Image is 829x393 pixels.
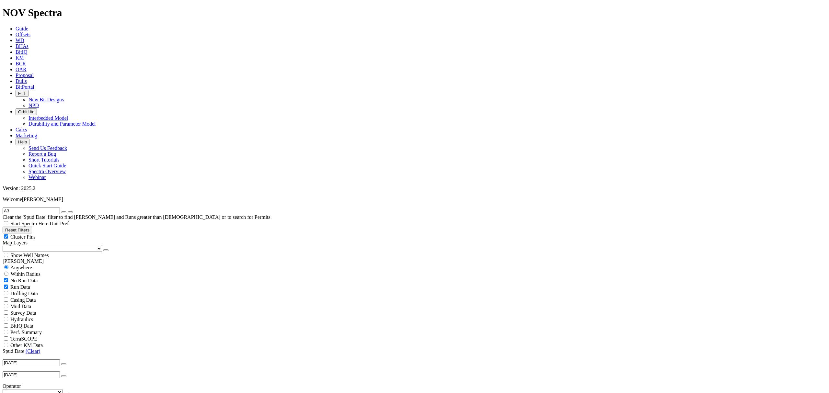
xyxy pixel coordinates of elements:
a: New Bit Designs [28,97,64,102]
span: Hydraulics [10,317,33,322]
span: Cluster Pins [10,234,36,240]
a: Proposal [16,73,34,78]
span: Drilling Data [10,291,38,296]
a: Interbedded Model [28,115,68,121]
span: Clear the 'Spud Date' filter to find [PERSON_NAME] and Runs greater than [DEMOGRAPHIC_DATA] or to... [3,214,272,220]
span: Run Data [10,284,30,290]
span: Unit Pref [50,221,69,226]
a: WD [16,38,24,43]
a: Quick Start Guide [28,163,66,168]
div: Version: 2025.2 [3,185,826,191]
span: Help [18,140,27,144]
span: Operator [3,383,21,389]
filter-controls-checkbox: TerraSCOPE Data [3,342,826,348]
a: Dulls [16,78,27,84]
filter-controls-checkbox: Hydraulics Analysis [3,316,826,322]
button: FTT [16,90,28,97]
a: Spectra Overview [28,169,66,174]
button: Reset Filters [3,227,32,233]
span: Within Radius [11,271,40,277]
input: After [3,359,60,366]
a: OAR [16,67,27,72]
span: No Run Data [10,278,38,283]
a: Guide [16,26,28,31]
filter-controls-checkbox: Performance Summary [3,329,826,335]
filter-controls-checkbox: TerraSCOPE Data [3,335,826,342]
span: Survey Data [10,310,36,316]
a: Short Tutorials [28,157,60,163]
a: Calcs [16,127,27,132]
p: Welcome [3,196,826,202]
span: Casing Data [10,297,36,303]
a: (Clear) [26,348,40,354]
a: KM [16,55,24,61]
button: Help [16,139,29,145]
span: Show Well Names [10,253,49,258]
span: OrbitLite [18,109,34,114]
a: BitPortal [16,84,34,90]
a: BHAs [16,43,28,49]
a: NPD [28,103,39,108]
span: [PERSON_NAME] [22,196,63,202]
a: BitIQ [16,49,27,55]
a: Send Us Feedback [28,145,67,151]
span: FTT [18,91,26,96]
span: TerraSCOPE [10,336,37,342]
a: Marketing [16,133,37,138]
span: Other KM Data [10,342,43,348]
a: Offsets [16,32,30,37]
input: Search [3,208,60,214]
a: Webinar [28,174,46,180]
a: Durability and Parameter Model [28,121,96,127]
a: BCR [16,61,26,66]
input: Before [3,371,60,378]
span: Map Layers [3,240,28,245]
span: Anywhere [10,265,32,270]
h1: NOV Spectra [3,7,826,19]
span: Spud Date [3,348,24,354]
span: Perf. Summary [10,330,42,335]
input: Start Spectra Here [4,221,8,225]
span: BitIQ Data [10,323,33,329]
span: Start Spectra Here [10,221,48,226]
a: Report a Bug [28,151,56,157]
div: [PERSON_NAME] [3,258,826,264]
span: Mud Data [10,304,31,309]
button: OrbitLite [16,108,37,115]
